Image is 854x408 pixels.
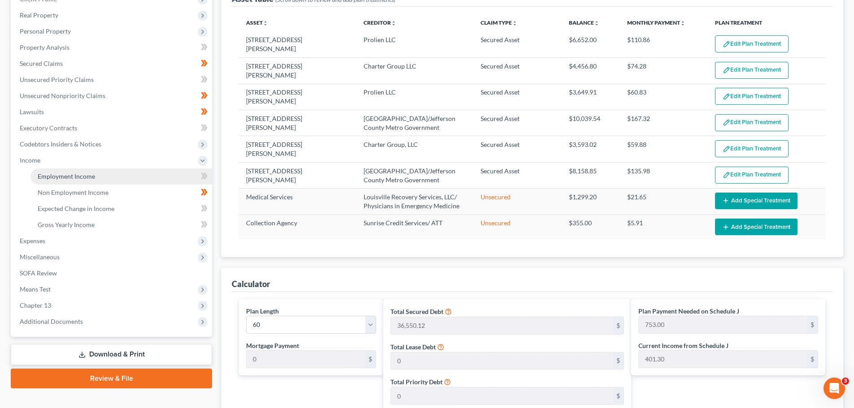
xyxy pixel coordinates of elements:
[512,21,517,26] i: unfold_more
[594,21,599,26] i: unfold_more
[11,369,212,388] a: Review & File
[620,58,708,84] td: $74.28
[638,306,739,316] label: Plan Payment Needed on Schedule J
[20,43,69,51] span: Property Analysis
[20,11,58,19] span: Real Property
[11,344,212,365] a: Download & Print
[715,35,789,52] button: Edit Plan Treatment
[356,32,474,58] td: Prolien LLC
[13,88,212,104] a: Unsecured Nonpriority Claims
[562,215,620,239] td: $355.00
[473,162,561,188] td: Secured Asset
[639,351,807,368] input: 0.00
[20,124,77,132] span: Executory Contracts
[613,352,624,369] div: $
[473,215,561,239] td: Unsecured
[30,217,212,233] a: Gross Yearly Income
[723,119,730,126] img: edit-pencil-c1479a1de80d8dea1e2430c2f745a3c6a07e9d7aa2eeffe225670001d78357a8.svg
[715,193,798,209] button: Add Special Treatment
[390,307,443,316] label: Total Secured Debt
[263,21,268,26] i: unfold_more
[20,92,105,99] span: Unsecured Nonpriority Claims
[807,351,818,368] div: $
[723,66,730,74] img: edit-pencil-c1479a1de80d8dea1e2430c2f745a3c6a07e9d7aa2eeffe225670001d78357a8.svg
[30,168,212,185] a: Employment Income
[842,378,849,385] span: 3
[239,136,356,162] td: [STREET_ADDRESS][PERSON_NAME]
[473,84,561,110] td: Secured Asset
[824,378,845,399] iframe: Intercom live chat
[620,215,708,239] td: $5.91
[708,14,825,32] th: Plan Treatment
[391,352,613,369] input: 0.00
[356,110,474,136] td: [GEOGRAPHIC_DATA]/Jefferson County Metro Government
[715,219,798,235] button: Add Special Treatment
[356,189,474,215] td: Louisville Recovery Services, LLC/ Physicians in Emergency Medicine
[364,19,396,26] a: Creditorunfold_more
[562,32,620,58] td: $6,652.00
[13,72,212,88] a: Unsecured Priority Claims
[239,58,356,84] td: [STREET_ADDRESS][PERSON_NAME]
[638,341,728,350] label: Current Income from Schedule J
[562,84,620,110] td: $3,649.91
[613,317,624,334] div: $
[807,316,818,333] div: $
[13,104,212,120] a: Lawsuits
[473,189,561,215] td: Unsecured
[391,317,613,334] input: 0.00
[562,136,620,162] td: $3,593.02
[246,341,299,350] label: Mortgage Payment
[20,269,57,277] span: SOFA Review
[356,136,474,162] td: Charter Group, LLC
[13,39,212,56] a: Property Analysis
[232,279,270,289] div: Calculator
[365,351,376,368] div: $
[20,140,101,148] span: Codebtors Insiders & Notices
[239,84,356,110] td: [STREET_ADDRESS][PERSON_NAME]
[38,189,108,196] span: Non Employment Income
[390,342,436,352] label: Total Lease Debt
[239,110,356,136] td: [STREET_ADDRESS][PERSON_NAME]
[20,318,83,325] span: Additional Documents
[473,136,561,162] td: Secured Asset
[473,58,561,84] td: Secured Asset
[20,285,51,293] span: Means Test
[239,189,356,215] td: Medical Services
[20,237,45,245] span: Expenses
[356,84,474,110] td: Prolien LLC
[20,60,63,67] span: Secured Claims
[481,19,517,26] a: Claim Typeunfold_more
[562,189,620,215] td: $1,299.20
[246,19,268,26] a: Assetunfold_more
[723,40,730,48] img: edit-pencil-c1479a1de80d8dea1e2430c2f745a3c6a07e9d7aa2eeffe225670001d78357a8.svg
[20,27,71,35] span: Personal Property
[356,58,474,84] td: Charter Group LLC
[38,221,95,228] span: Gross Yearly Income
[562,58,620,84] td: $4,456.80
[356,215,474,239] td: Sunrise Credit Services/ ATT
[20,76,94,83] span: Unsecured Priority Claims
[620,110,708,136] td: $167.32
[239,215,356,239] td: Collection Agency
[639,316,807,333] input: 0.00
[620,189,708,215] td: $21.65
[620,136,708,162] td: $59.88
[391,21,396,26] i: unfold_more
[627,19,685,26] a: Monthly Paymentunfold_more
[715,62,789,79] button: Edit Plan Treatment
[723,93,730,100] img: edit-pencil-c1479a1de80d8dea1e2430c2f745a3c6a07e9d7aa2eeffe225670001d78357a8.svg
[20,301,51,309] span: Chapter 13
[620,32,708,58] td: $110.86
[715,167,789,184] button: Edit Plan Treatment
[715,140,789,157] button: Edit Plan Treatment
[562,110,620,136] td: $10,039.54
[356,162,474,188] td: [GEOGRAPHIC_DATA]/Jefferson County Metro Government
[620,84,708,110] td: $60.83
[723,145,730,153] img: edit-pencil-c1479a1de80d8dea1e2430c2f745a3c6a07e9d7aa2eeffe225670001d78357a8.svg
[613,387,624,404] div: $
[562,162,620,188] td: $8,158.85
[20,253,60,261] span: Miscellaneous
[38,205,114,212] span: Expected Change in Income
[715,88,789,105] button: Edit Plan Treatment
[246,306,279,316] label: Plan Length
